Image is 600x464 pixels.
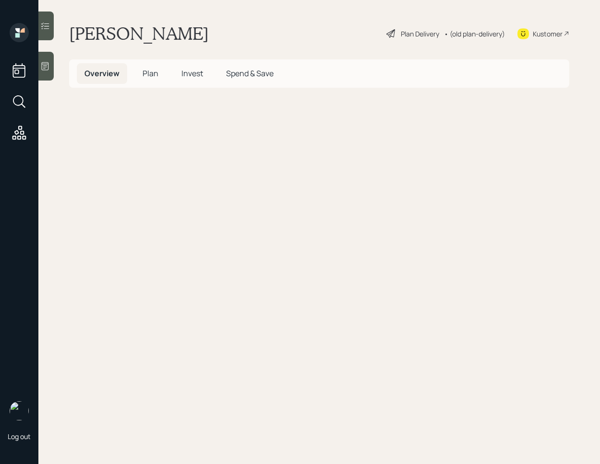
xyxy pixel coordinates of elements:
[84,68,120,79] span: Overview
[8,432,31,441] div: Log out
[444,29,505,39] div: • (old plan-delivery)
[401,29,439,39] div: Plan Delivery
[226,68,274,79] span: Spend & Save
[143,68,158,79] span: Plan
[69,23,209,44] h1: [PERSON_NAME]
[181,68,203,79] span: Invest
[10,401,29,420] img: retirable_logo.png
[533,29,563,39] div: Kustomer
